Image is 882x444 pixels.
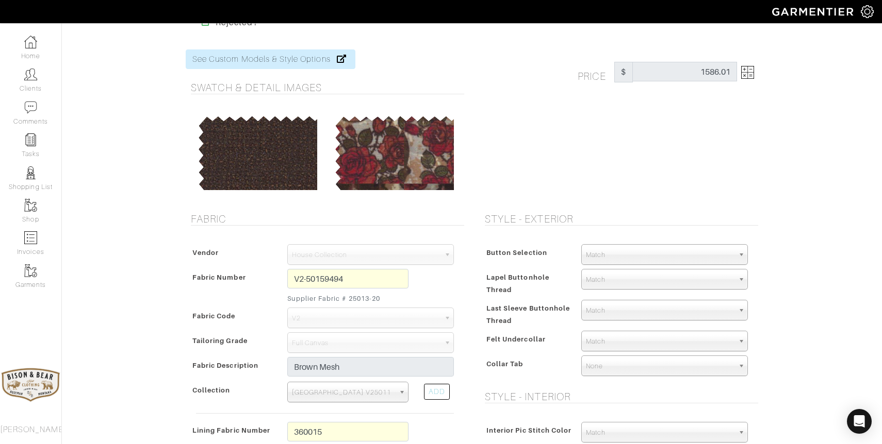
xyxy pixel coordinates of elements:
[292,308,440,329] span: V2
[586,331,734,352] span: Match
[586,269,734,290] span: Match
[192,423,270,438] span: Lining Fabric Number
[24,101,37,114] img: comment-icon-a0a6a9ef722e966f86d9cbdc48e553b5cf19dbc54f86b18d962a5391bc8f6eb6.png
[24,68,37,81] img: clients-icon-6bae9207a08558b7cb47a8932f037763ab4055f8c8b6bfacd5dc20c3e0201464.png
[424,384,450,400] div: ADD
[292,333,440,353] span: Full Canvas
[24,133,37,146] img: reminder-icon-8004d30b9f0a5d33ae49ab947aed9ed385cf756f9e5892f1edd6e32f2345188e.png
[486,423,571,438] span: Interior Pic Stitch Color
[586,245,734,265] span: Match
[192,309,236,323] span: Fabric Code
[192,383,231,398] span: Collection
[486,301,570,328] span: Last Sleeve Buttonhole Thread
[486,245,547,260] span: Button Selection
[586,356,734,377] span: None
[192,245,219,260] span: Vendor
[24,166,37,179] img: stylists-icon-eb353228a002819b7ec25b43dbf5f0378dd9e0616d9560372ff212230b889e62.png
[614,62,633,82] span: $
[191,81,464,94] h5: Swatch & Detail Images
[486,270,549,297] span: Lapel Buttonhole Thread
[287,294,409,303] small: Supplier Fabric # 25013-20
[24,231,37,244] img: orders-icon-0abe47150d42831381b5fb84f609e132dff9fe21cb692f30cb5eec754e2cba89.png
[586,422,734,443] span: Match
[485,390,758,403] h5: Style - Interior
[292,245,440,265] span: House Collection
[186,49,355,69] a: See Custom Models & Style Options
[24,36,37,48] img: dashboard-icon-dbcd8f5a0b271acd01030246c82b418ddd0df26cd7fceb0bd07c9910d44c42f6.png
[486,356,524,371] span: Collar Tab
[578,62,614,82] h5: Price
[191,213,464,225] h5: Fabric
[741,66,754,79] img: Open Price Breakdown
[24,199,37,212] img: garments-icon-b7da505a4dc4fd61783c78ac3ca0ef83fa9d6f193b1c9dc38574b1d14d53ca28.png
[486,332,546,347] span: Felt Undercollar
[586,300,734,321] span: Match
[292,382,395,403] span: [GEOGRAPHIC_DATA] V25011
[485,213,758,225] h5: Style - Exterior
[192,358,258,373] span: Fabric Description
[767,3,861,21] img: garmentier-logo-header-white-b43fb05a5012e4ada735d5af1a66efaba907eab6374d6393d1fbf88cb4ef424d.png
[861,5,874,18] img: gear-icon-white-bd11855cb880d31180b6d7d6211b90ccbf57a29d726f0c71d8c61bd08dd39cc2.png
[192,333,248,348] span: Tailoring Grade
[192,270,246,285] span: Fabric Number
[847,409,872,434] div: Open Intercom Messenger
[24,264,37,277] img: garments-icon-b7da505a4dc4fd61783c78ac3ca0ef83fa9d6f193b1c9dc38574b1d14d53ca28.png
